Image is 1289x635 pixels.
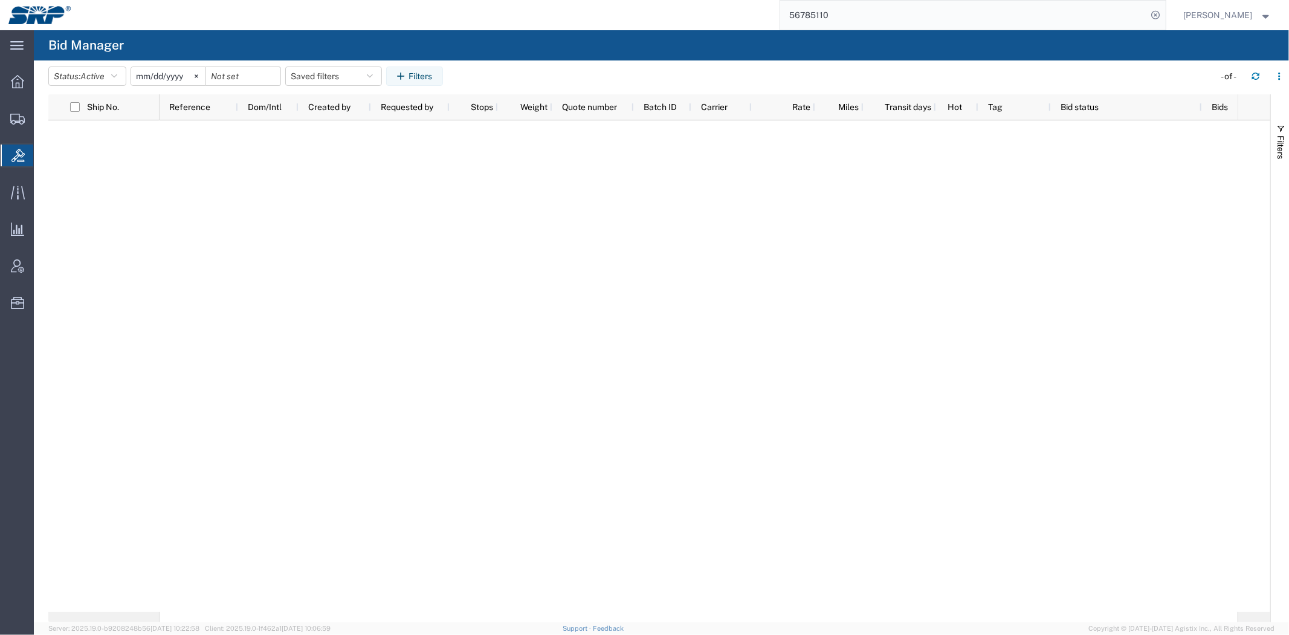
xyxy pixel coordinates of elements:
[1212,102,1228,112] span: Bids
[761,102,810,112] span: Rate
[948,102,962,112] span: Hot
[48,625,199,632] span: Server: 2025.19.0-b9208248b56
[508,102,548,112] span: Weight
[593,625,624,632] a: Feedback
[562,102,617,112] span: Quote number
[825,102,859,112] span: Miles
[150,625,199,632] span: [DATE] 10:22:58
[459,102,493,112] span: Stops
[308,102,351,112] span: Created by
[701,102,728,112] span: Carrier
[780,1,1148,30] input: Search for shipment number, reference number
[1221,70,1242,83] div: - of -
[1183,8,1273,22] button: [PERSON_NAME]
[285,67,382,86] button: Saved filters
[205,625,331,632] span: Client: 2025.19.0-1f462a1
[87,102,119,112] span: Ship No.
[873,102,931,112] span: Transit days
[248,102,282,112] span: Dom/Intl
[48,30,124,60] h4: Bid Manager
[1061,102,1099,112] span: Bid status
[206,67,280,85] input: Not set
[131,67,205,85] input: Not set
[563,625,593,632] a: Support
[386,67,443,86] button: Filters
[1184,8,1253,22] span: Marissa Camacho
[1276,135,1285,159] span: Filters
[169,102,210,112] span: Reference
[644,102,677,112] span: Batch ID
[381,102,433,112] span: Requested by
[988,102,1003,112] span: Tag
[1088,624,1274,634] span: Copyright © [DATE]-[DATE] Agistix Inc., All Rights Reserved
[80,71,105,81] span: Active
[48,67,126,86] button: Status:Active
[8,6,71,24] img: logo
[282,625,331,632] span: [DATE] 10:06:59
